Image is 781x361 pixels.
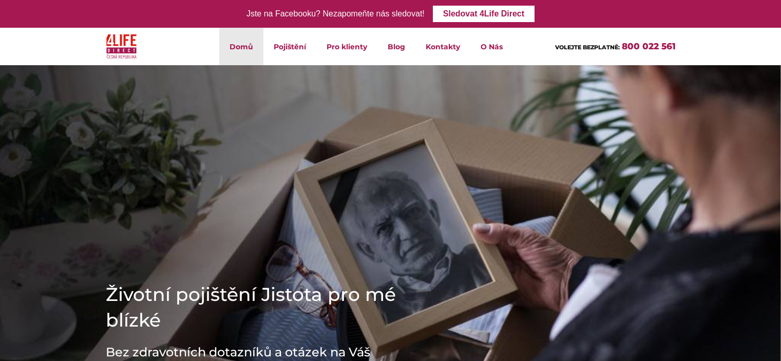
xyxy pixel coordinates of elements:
[555,44,620,51] span: VOLEJTE BEZPLATNĚ:
[106,32,137,61] img: 4Life Direct Česká republika logo
[622,41,676,51] a: 800 022 561
[246,7,425,22] div: Jste na Facebooku? Nezapomeňte nás sledovat!
[433,6,535,22] a: Sledovat 4Life Direct
[219,28,263,65] a: Domů
[415,28,470,65] a: Kontakty
[377,28,415,65] a: Blog
[106,281,414,333] h1: Životní pojištění Jistota pro mé blízké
